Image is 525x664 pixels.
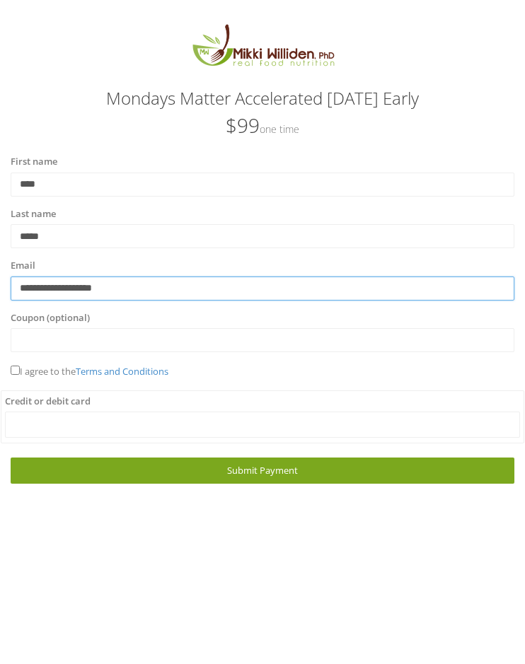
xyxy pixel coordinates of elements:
a: Submit Payment [11,458,514,484]
label: Email [11,259,35,273]
label: Last name [11,207,56,221]
label: Credit or debit card [5,395,91,409]
label: Coupon (optional) [11,311,90,325]
a: Terms and Conditions [76,365,168,378]
img: MikkiLogoMain.png [182,22,343,75]
label: First name [11,155,57,169]
span: Submit Payment [227,464,298,477]
span: I agree to the [11,365,168,378]
small: One time [260,122,299,136]
iframe: Secure card payment input frame [14,419,511,431]
h3: Mondays Matter Accelerated [DATE] Early [11,89,514,107]
span: $99 [226,112,299,139]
